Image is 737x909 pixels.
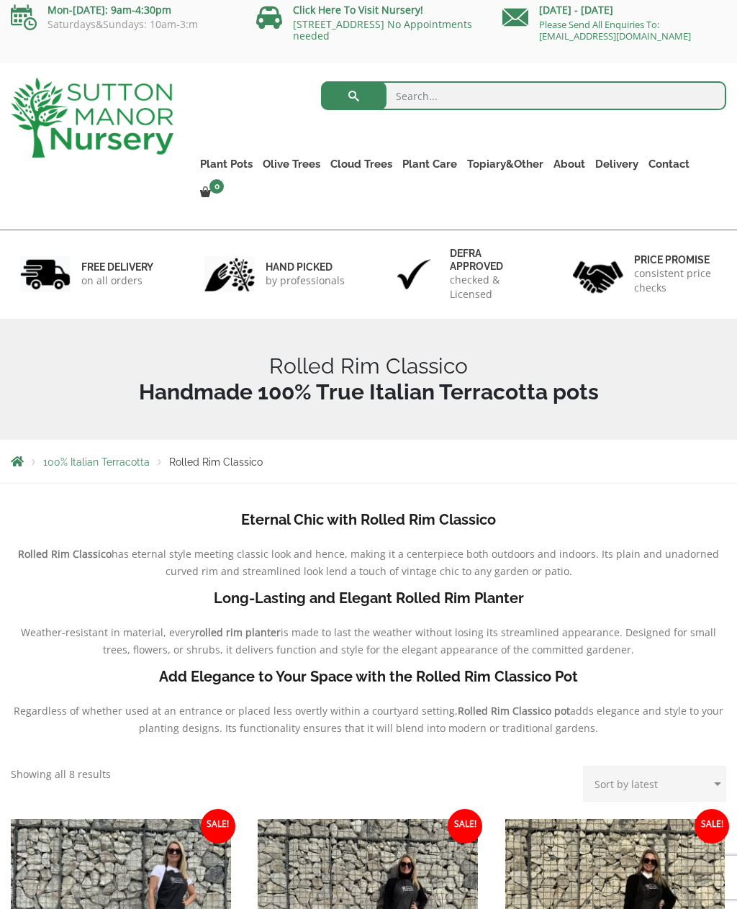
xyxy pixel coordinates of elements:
span: Weather-resistant in material, every [21,625,195,639]
b: Add Elegance to Your Space with the Rolled Rim Classico Pot [159,668,578,685]
span: 0 [209,179,224,194]
input: Search... [321,81,726,110]
img: 1.jpg [20,256,71,293]
a: Delivery [590,154,643,174]
nav: Breadcrumbs [11,456,726,467]
p: checked & Licensed [450,273,533,302]
a: 100% Italian Terracotta [43,456,150,468]
a: [STREET_ADDRESS] No Appointments needed [293,17,472,42]
span: is made to last the weather without losing its streamlined appearance. Designed for small trees, ... [103,625,716,656]
span: Sale! [448,809,482,844]
p: Mon-[DATE]: 9am-4:30pm [11,1,235,19]
a: Contact [643,154,695,174]
a: Plant Pots [195,154,258,174]
p: by professionals [266,273,345,288]
h6: hand picked [266,261,345,273]
select: Shop order [583,766,726,802]
b: Long-Lasting and Elegant Rolled Rim Planter [214,589,524,607]
img: 4.jpg [573,252,623,296]
b: Rolled Rim Classico [18,547,112,561]
a: 0 [195,183,228,203]
span: has eternal style meeting classic look and hence, making it a centerpiece both outdoors and indoo... [112,547,719,578]
a: Topiary&Other [462,154,548,174]
a: Olive Trees [258,154,325,174]
p: Showing all 8 results [11,766,111,783]
h6: Defra approved [450,247,533,273]
b: Eternal Chic with Rolled Rim Classico [241,511,496,528]
span: Sale! [201,809,235,844]
b: rolled rim planter [195,625,281,639]
p: Saturdays&Sundays: 10am-3:m [11,19,235,30]
span: Regardless of whether used at an entrance or placed less overtly within a courtyard setting, [14,704,458,718]
span: Sale! [695,809,729,844]
a: About [548,154,590,174]
p: [DATE] - [DATE] [502,1,726,19]
h1: Rolled Rim Classico [11,353,726,405]
p: on all orders [81,273,153,288]
a: Plant Care [397,154,462,174]
img: 2.jpg [204,256,255,293]
h6: Price promise [634,253,717,266]
img: 3.jpg [389,256,439,293]
span: Rolled Rim Classico [169,456,263,468]
img: logo [11,78,173,158]
h6: FREE DELIVERY [81,261,153,273]
p: consistent price checks [634,266,717,295]
b: Rolled Rim Classico pot [458,704,570,718]
a: Please Send All Enquiries To: [EMAIL_ADDRESS][DOMAIN_NAME] [539,18,691,42]
a: Click Here To Visit Nursery! [293,3,423,17]
a: Cloud Trees [325,154,397,174]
